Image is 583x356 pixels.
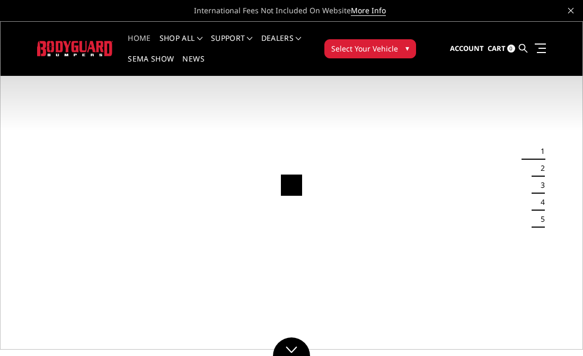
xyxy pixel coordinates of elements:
a: shop all [160,34,202,55]
a: News [182,55,204,76]
span: 0 [507,45,515,53]
img: BODYGUARD BUMPERS [37,41,113,56]
span: Cart [488,44,506,53]
span: Account [450,44,484,53]
span: ▾ [405,42,409,54]
a: Support [211,34,253,55]
a: Cart 0 [488,34,515,63]
a: Account [450,34,484,63]
button: 5 of 5 [534,211,545,228]
button: 2 of 5 [534,160,545,177]
button: Select Your Vehicle [324,39,416,58]
button: 3 of 5 [534,177,545,194]
a: Click to Down [273,337,310,356]
span: Select Your Vehicle [331,43,398,54]
button: 1 of 5 [534,143,545,160]
button: 4 of 5 [534,194,545,211]
a: SEMA Show [128,55,174,76]
a: More Info [351,5,386,16]
a: Dealers [261,34,302,55]
a: Home [128,34,151,55]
